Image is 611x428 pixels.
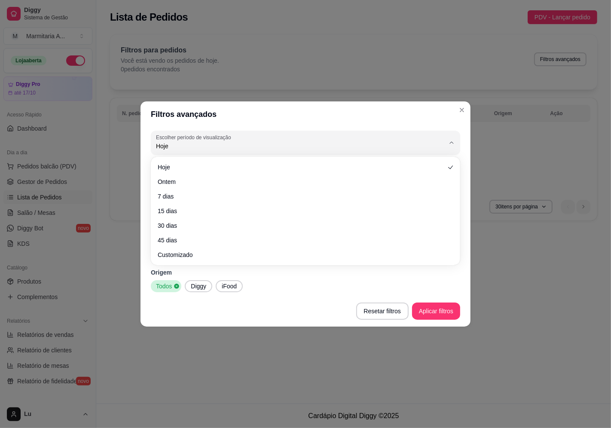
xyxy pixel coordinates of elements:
[218,282,240,290] span: iFood
[141,101,470,127] header: Filtros avançados
[412,303,460,320] button: Aplicar filtros
[158,192,445,201] span: 7 dias
[156,142,445,150] span: Hoje
[455,103,469,117] button: Close
[151,268,460,277] p: Origem
[158,236,445,245] span: 45 dias
[158,207,445,215] span: 15 dias
[158,221,445,230] span: 30 dias
[356,303,409,320] button: Resetar filtros
[187,282,210,290] span: Diggy
[156,134,234,141] label: Escolher período de visualização
[158,163,445,171] span: Hoje
[158,251,445,259] span: Customizado
[153,282,174,290] span: Todos
[158,177,445,186] span: Ontem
